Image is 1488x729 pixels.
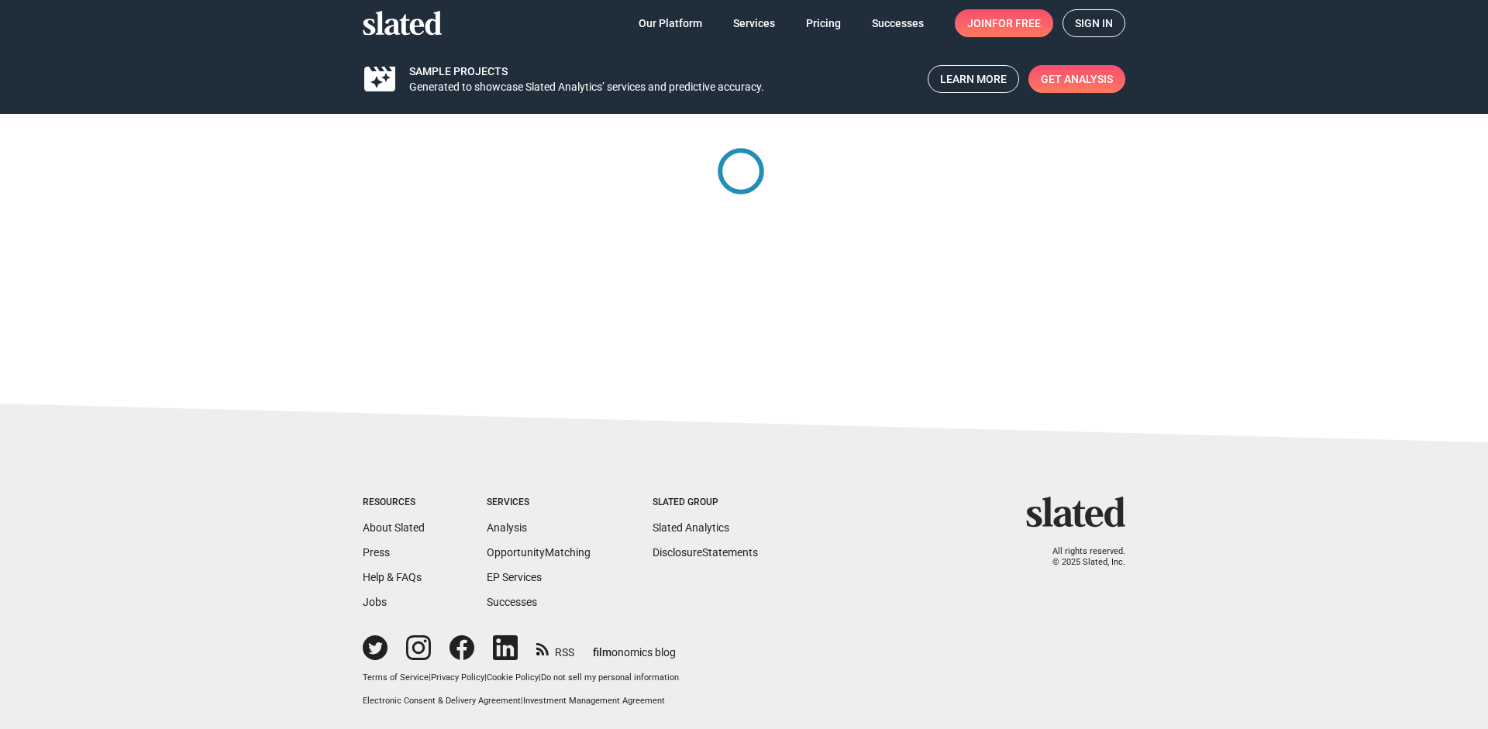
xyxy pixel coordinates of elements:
a: Jobs [363,596,387,608]
a: Our Platform [626,9,715,37]
a: Pricing [794,9,853,37]
a: filmonomics blog [593,633,676,660]
button: Do not sell my personal information [541,672,679,684]
span: Services [733,9,775,37]
a: Terms of Service [363,672,429,683]
a: Help & FAQs [363,571,422,583]
span: for free [992,9,1041,37]
p: All rights reserved. © 2025 Slated, Inc. [1036,546,1125,569]
div: Sample Projects [409,61,915,79]
span: Join [967,9,1041,37]
a: Successes [487,596,537,608]
span: Sign in [1075,10,1113,36]
div: Services [487,497,591,509]
a: Press [363,546,390,559]
a: OpportunityMatching [487,546,591,559]
a: Electronic Consent & Delivery Agreement [363,696,521,706]
span: | [429,672,431,683]
span: | [521,696,523,706]
mat-icon: movie_filter [361,70,398,88]
a: Cookie Policy [487,672,539,683]
span: Our Platform [639,9,702,37]
a: RSS [536,636,574,660]
a: Analysis [487,521,527,534]
a: About Slated [363,521,425,534]
div: Generated to showcase Slated Analytics’ services and predictive accuracy. [409,80,915,95]
a: Joinfor free [955,9,1053,37]
a: Sign in [1063,9,1125,37]
a: Privacy Policy [431,672,484,683]
a: EP Services [487,571,542,583]
span: film [593,646,611,659]
span: Learn More [940,66,1007,92]
a: Services [721,9,787,37]
a: DisclosureStatements [653,546,758,559]
div: Resources [363,497,425,509]
span: | [484,672,487,683]
div: Slated Group [653,497,758,509]
a: Get Analysis [1028,65,1125,93]
span: Successes [872,9,924,37]
a: Slated Analytics [653,521,729,534]
a: Successes [859,9,936,37]
a: Learn More [928,65,1019,93]
span: Get Analysis [1041,65,1113,93]
span: Pricing [806,9,841,37]
span: | [539,672,541,683]
a: Investment Management Agreement [523,696,665,706]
